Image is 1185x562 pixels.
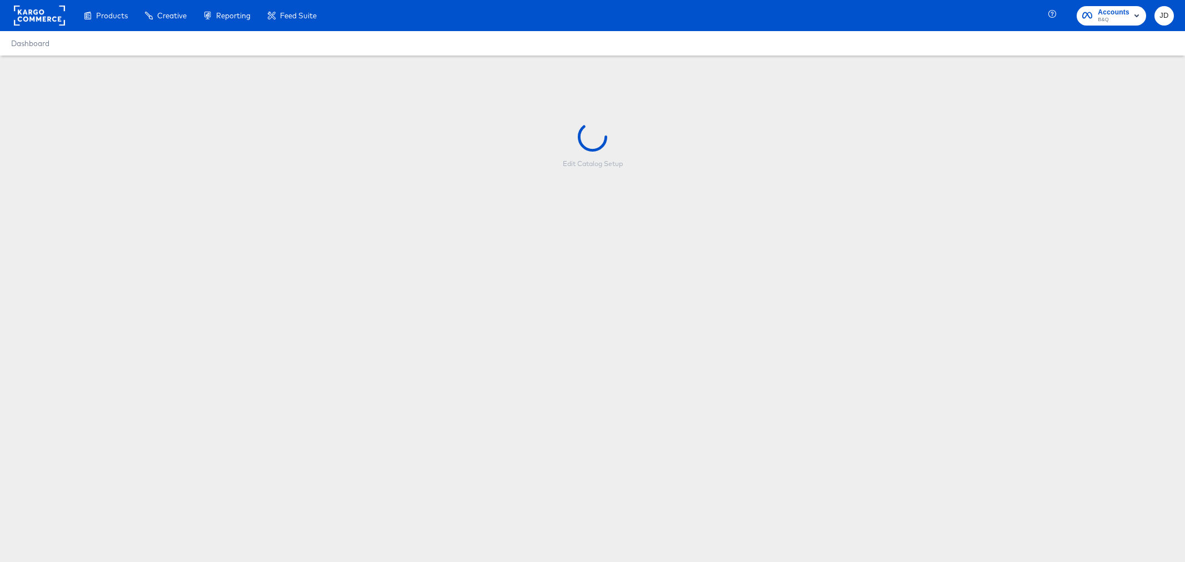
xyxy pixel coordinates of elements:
span: Accounts [1098,7,1129,18]
div: Edit Catalog Setup [563,159,623,168]
a: Dashboard [11,39,49,48]
span: Creative [157,11,187,20]
span: Reporting [216,11,251,20]
span: Products [96,11,128,20]
button: AccountsB&Q [1077,6,1146,26]
button: JD [1154,6,1174,26]
span: B&Q [1098,16,1129,24]
span: Feed Suite [280,11,317,20]
span: JD [1159,9,1169,22]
